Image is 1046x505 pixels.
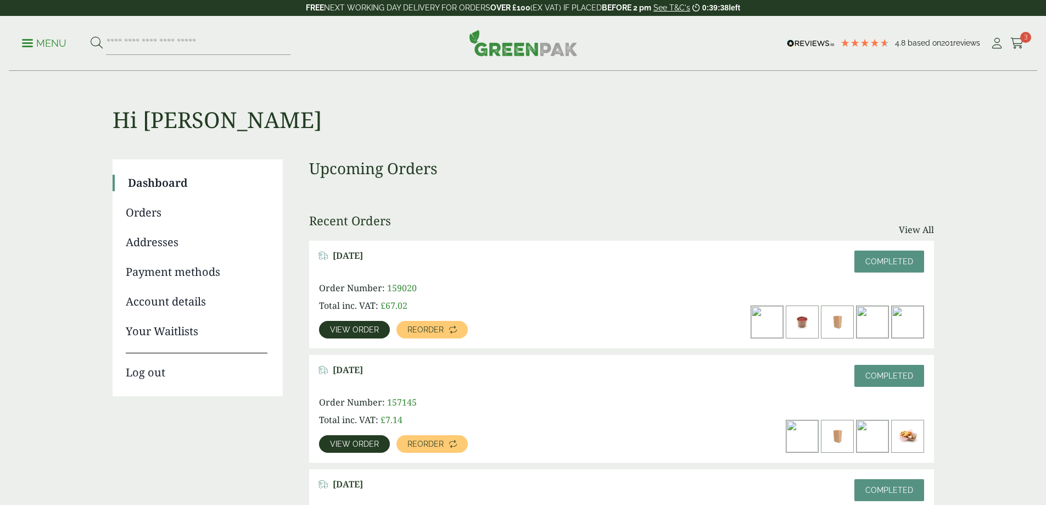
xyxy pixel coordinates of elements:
img: GreenPak Supplies [469,30,578,56]
a: View order [319,435,390,453]
span: [DATE] [333,365,363,375]
span: Completed [865,486,913,495]
span: 3 [1020,32,1031,43]
a: Dashboard [128,175,267,191]
span: Completed [865,257,913,266]
span: 159020 [387,282,417,294]
img: Standard-Kraft-Chip-Scoop-Large-300x200.jpg [857,420,888,452]
span: £ [381,299,385,312]
a: Your Waitlists [126,323,267,340]
span: Order Number: [319,282,385,294]
span: Reorder [407,440,444,448]
span: [DATE] [333,479,363,490]
span: [DATE] [333,251,363,261]
img: 3330041-Medium-Kraft-Grab-Bag-V1-300x200.jpg [821,306,853,338]
a: Account details [126,293,267,310]
h3: Recent Orders [309,213,391,227]
a: Log out [126,353,267,381]
img: dsc3354a_1-300x200.jpg [751,306,783,338]
a: Reorder [396,321,468,338]
img: 3330041-Medium-Kraft-Grab-Bag-V1-300x200.jpg [821,420,853,452]
img: REVIEWS.io [787,40,835,47]
span: 0:39:38 [702,3,729,12]
a: View order [319,321,390,338]
a: View All [899,223,934,236]
span: View order [330,440,379,448]
i: Cart [1010,38,1024,49]
h1: Hi [PERSON_NAME] [113,71,934,133]
span: 201 [941,38,953,47]
bdi: 7.14 [381,414,402,426]
h3: Upcoming Orders [309,159,934,178]
a: Menu [22,37,66,48]
span: 4.8 [895,38,908,47]
bdi: 67.02 [381,299,407,312]
span: reviews [953,38,980,47]
a: Addresses [126,234,267,251]
span: Reorder [407,326,444,334]
span: Total inc. VAT: [319,299,378,312]
strong: FREE [306,3,324,12]
a: See T&C's [653,3,690,12]
a: 3 [1010,35,1024,52]
p: Menu [22,37,66,50]
img: 8_kraft_1_1-300x200.jpg [892,306,924,338]
span: Based on [908,38,941,47]
img: 5430026A-Kraft-Meal-Tray-Standard-High-Backed-with-Nacho-contents-300x200.jpg [892,420,924,452]
span: Total inc. VAT: [319,414,378,426]
span: £ [381,414,385,426]
strong: OVER £100 [490,3,530,12]
a: Payment methods [126,264,267,280]
img: IMG_5640-300x200.jpg [857,306,888,338]
img: dsc3354a_1-300x200.jpg [786,420,818,452]
div: 4.79 Stars [840,38,890,48]
span: Order Number: [319,396,385,408]
a: Reorder [396,435,468,453]
a: Orders [126,204,267,221]
img: 2130017Z-2oz-Kraft-Heavy-Duty-Paper-Container-with-tomato-sauce-300x200.jpg [786,306,818,338]
strong: BEFORE 2 pm [602,3,651,12]
span: Completed [865,371,913,380]
span: 157145 [387,396,417,408]
i: My Account [990,38,1004,49]
span: View order [330,326,379,334]
span: left [729,3,740,12]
